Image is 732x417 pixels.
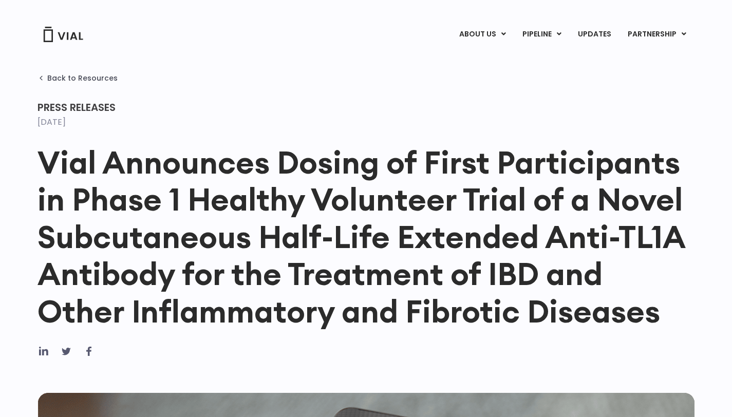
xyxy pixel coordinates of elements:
div: Share on twitter [60,345,72,357]
a: UPDATES [570,26,619,43]
span: Press Releases [37,100,116,115]
h1: Vial Announces Dosing of First Participants in Phase 1 Healthy Volunteer Trial of a Novel Subcuta... [37,144,695,330]
time: [DATE] [37,116,66,128]
span: Back to Resources [47,74,118,82]
div: Share on facebook [83,345,95,357]
a: PARTNERSHIPMenu Toggle [620,26,695,43]
div: Share on linkedin [37,345,50,357]
a: PIPELINEMenu Toggle [514,26,569,43]
img: Vial Logo [43,27,84,42]
a: ABOUT USMenu Toggle [451,26,514,43]
a: Back to Resources [37,74,118,82]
